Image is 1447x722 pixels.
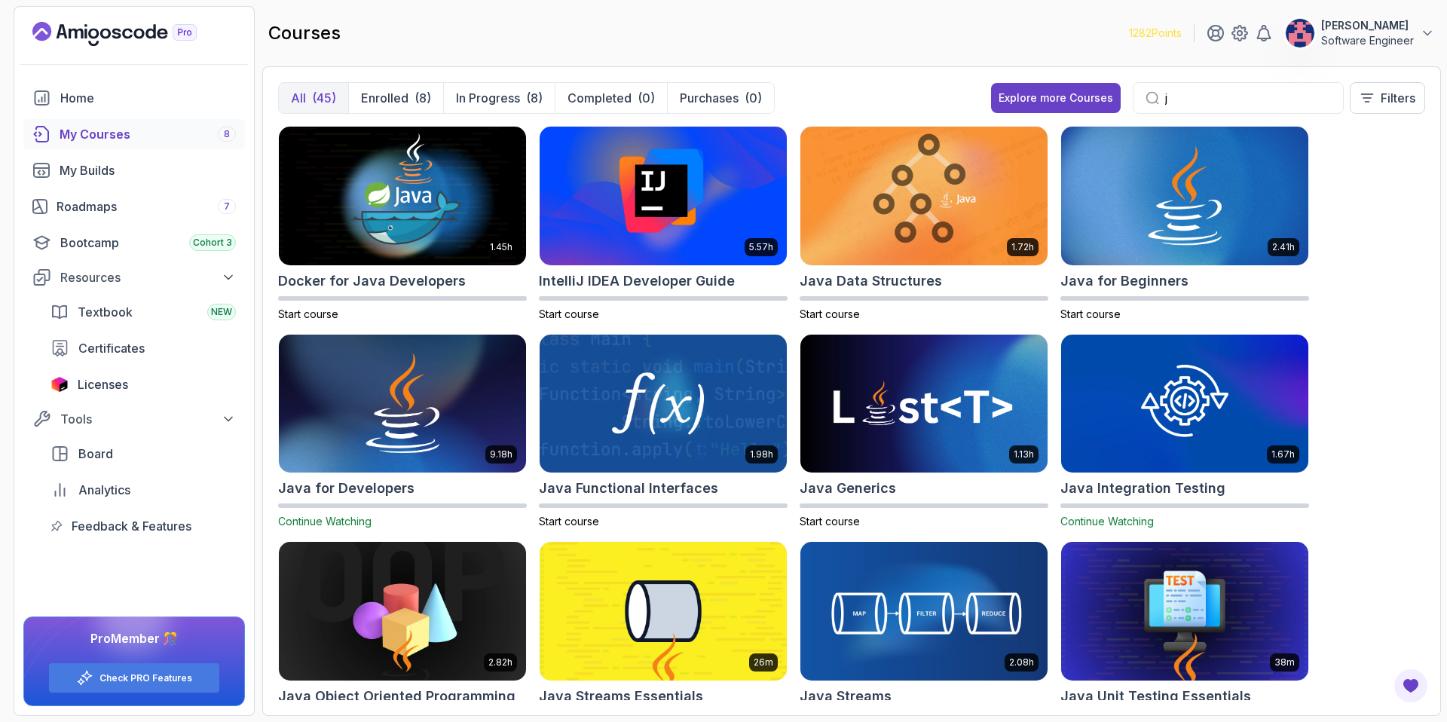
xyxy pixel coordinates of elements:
img: Java Streams card [800,542,1048,681]
span: 8 [224,128,230,140]
span: NEW [211,306,232,318]
p: 38m [1274,656,1295,668]
span: Textbook [78,303,133,321]
a: roadmaps [23,191,245,222]
p: All [291,89,306,107]
a: courses [23,119,245,149]
a: licenses [41,369,245,399]
h2: Java for Developers [278,478,415,499]
img: Java Integration Testing card [1061,335,1308,473]
span: Continue Watching [278,515,372,528]
p: 1.72h [1011,241,1034,253]
img: Java for Developers card [279,335,526,473]
button: Filters [1350,82,1425,114]
h2: Java Object Oriented Programming [278,686,515,707]
span: Start course [1060,307,1121,320]
span: Start course [539,307,599,320]
p: 2.08h [1009,656,1034,668]
p: 1.98h [750,448,773,460]
h2: Docker for Java Developers [278,271,466,292]
p: 1.45h [490,241,512,253]
div: Home [60,89,236,107]
p: 2.82h [488,656,512,668]
a: builds [23,155,245,185]
button: Enrolled(8) [348,83,443,113]
button: Open Feedback Button [1393,668,1429,704]
span: Board [78,445,113,463]
img: Java Data Structures card [800,127,1048,265]
p: 2.41h [1272,241,1295,253]
button: Purchases(0) [667,83,774,113]
img: Java Streams Essentials card [540,542,787,681]
button: Check PRO Features [48,662,220,693]
span: Start course [800,307,860,320]
img: Java Functional Interfaces card [540,335,787,473]
p: 1282 Points [1129,26,1182,41]
img: Docker for Java Developers card [279,127,526,265]
button: In Progress(8) [443,83,555,113]
p: 1.13h [1014,448,1034,460]
p: 26m [754,656,773,668]
button: Explore more Courses [991,83,1121,113]
span: Start course [278,307,338,320]
span: Start course [800,515,860,528]
a: Java for Developers card9.18hJava for DevelopersContinue Watching [278,334,527,530]
button: All(45) [279,83,348,113]
div: (8) [526,89,543,107]
input: Search... [1165,89,1331,107]
a: Landing page [32,22,231,46]
a: Check PRO Features [99,672,192,684]
div: Resources [60,268,236,286]
h2: Java Integration Testing [1060,478,1225,499]
img: Java Object Oriented Programming card [279,542,526,681]
h2: IntelliJ IDEA Developer Guide [539,271,735,292]
button: Resources [23,264,245,291]
div: Bootcamp [60,234,236,252]
p: In Progress [456,89,520,107]
img: user profile image [1286,19,1314,47]
div: My Builds [60,161,236,179]
p: 5.57h [749,241,773,253]
span: 7 [224,200,230,213]
span: Start course [539,515,599,528]
div: My Courses [60,125,236,143]
div: Tools [60,410,236,428]
a: analytics [41,475,245,505]
h2: Java Streams Essentials [539,686,703,707]
div: (45) [312,89,336,107]
img: Java Unit Testing Essentials card [1061,542,1308,681]
h2: courses [268,21,341,45]
p: [PERSON_NAME] [1321,18,1414,33]
img: Java for Beginners card [1061,127,1308,265]
h2: Java Generics [800,478,896,499]
span: Licenses [78,375,128,393]
span: Continue Watching [1060,515,1154,528]
a: Java Integration Testing card1.67hJava Integration TestingContinue Watching [1060,334,1309,530]
a: bootcamp [23,228,245,258]
div: (0) [638,89,655,107]
p: Software Engineer [1321,33,1414,48]
p: Purchases [680,89,739,107]
img: jetbrains icon [50,377,69,392]
div: Roadmaps [57,197,236,216]
button: user profile image[PERSON_NAME]Software Engineer [1285,18,1435,48]
span: Certificates [78,339,145,357]
button: Tools [23,405,245,433]
span: Analytics [78,481,130,499]
img: IntelliJ IDEA Developer Guide card [540,127,787,265]
a: textbook [41,297,245,327]
p: Enrolled [361,89,408,107]
h2: Java Functional Interfaces [539,478,718,499]
span: Cohort 3 [193,237,232,249]
p: 9.18h [490,448,512,460]
a: board [41,439,245,469]
h2: Java Unit Testing Essentials [1060,686,1251,707]
p: 1.67h [1271,448,1295,460]
h2: Java for Beginners [1060,271,1188,292]
a: feedback [41,511,245,541]
p: Filters [1381,89,1415,107]
p: Completed [567,89,632,107]
h2: Java Streams [800,686,892,707]
a: home [23,83,245,113]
